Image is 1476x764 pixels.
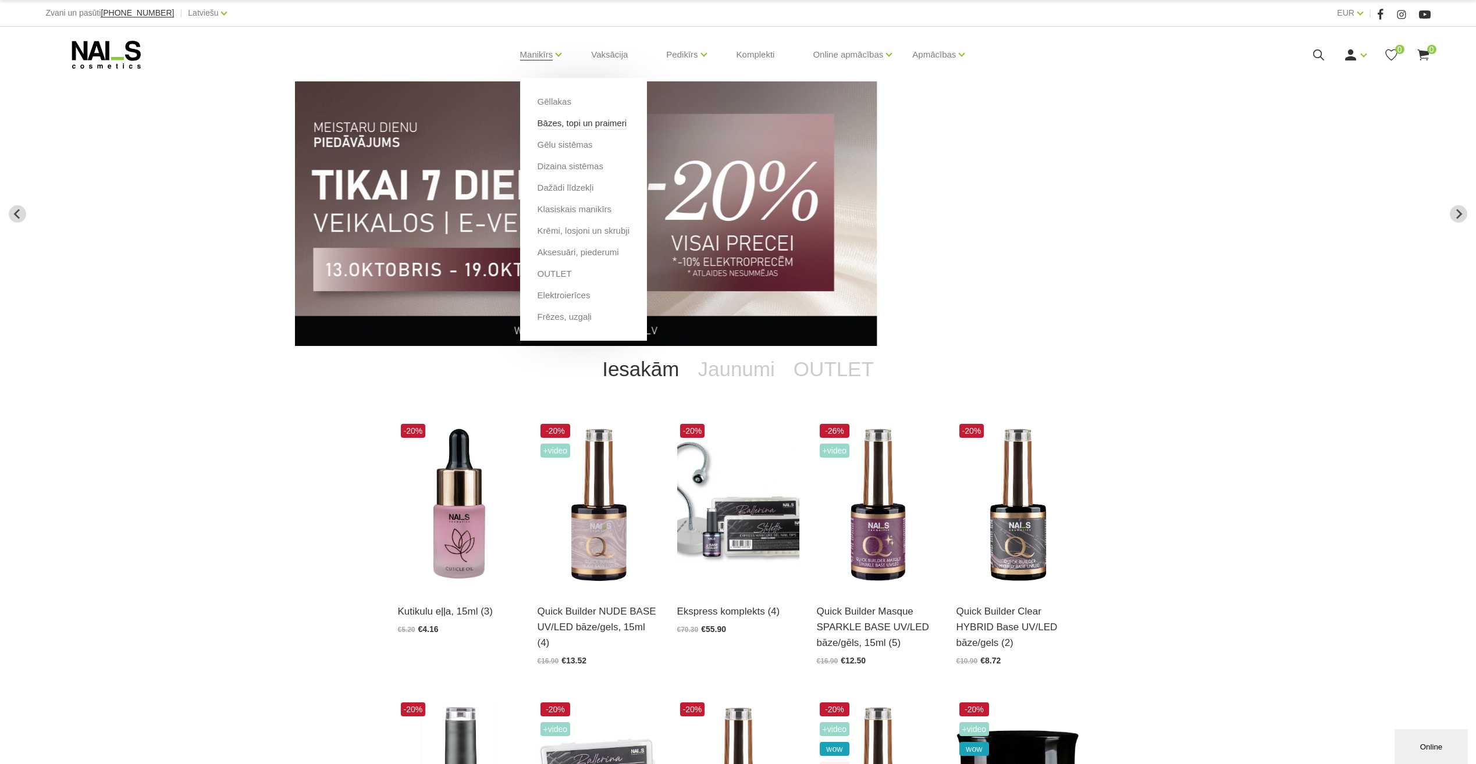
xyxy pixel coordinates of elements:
span: €16.90 [538,657,559,665]
span: -20% [680,702,705,716]
span: -26% [820,424,850,438]
span: -20% [540,702,571,716]
span: wow [959,742,990,756]
span: €13.52 [561,656,586,665]
a: Dažādi līdzekļi [538,181,594,194]
img: Ekpress gēla tipši pieaudzēšanai 240 gab.Gēla nagu pieaudzēšana vēl nekad nav bijusi tik vienkārš... [677,421,799,589]
a: Quick Builder Masque SPARKLE BASE UV/LED bāze/gēls, 15ml (5) [817,604,939,651]
span: | [180,6,182,20]
a: Elektroierīces [538,289,591,302]
a: Pedikīrs [666,31,698,78]
span: €10.90 [956,657,978,665]
a: Komplekti [727,27,784,83]
a: Latviešu [188,6,218,20]
a: Dizaina sistēmas [538,160,603,173]
img: Mitrinoša, mīkstinoša un aromātiska kutikulas eļļa. Bagāta ar nepieciešamo omega-3, 6 un 9, kā ar... [398,421,520,589]
a: Jaunumi [688,346,784,392]
a: Vaksācija [582,27,637,83]
span: €4.16 [418,624,439,634]
span: +Video [540,444,571,458]
span: 0 [1395,45,1404,54]
span: 0 [1427,45,1436,54]
a: Bāzes, topi un praimeri [538,117,627,130]
a: Gēllakas [538,95,571,108]
iframe: chat widget [1395,727,1470,764]
span: €55.90 [701,624,726,634]
a: EUR [1337,6,1354,20]
span: +Video [540,722,571,736]
span: +Video [959,722,990,736]
a: 0 [1416,48,1431,62]
img: Maskējoša, viegli mirdzoša bāze/gels. Unikāls produkts ar daudz izmantošanas iespējām: •Bāze gell... [817,421,939,589]
span: -20% [401,702,426,716]
a: [PHONE_NUMBER] [101,9,174,17]
a: OUTLET [784,346,883,392]
span: €16.90 [817,657,838,665]
a: Frēzes, uzgaļi [538,310,592,323]
button: Go to last slide [9,205,26,223]
span: wow [820,742,850,756]
span: €70.30 [677,626,699,634]
span: €12.50 [841,656,866,665]
button: Next slide [1450,205,1467,223]
span: -20% [540,424,571,438]
img: Lieliskas noturības kamuflējošā bāze/gels, kas ir saudzīga pret dabīgo nagu un nebojā naga plātni... [538,421,660,589]
span: -20% [820,702,850,716]
li: 2 of 13 [295,81,1180,346]
a: Klasiskais manikīrs [538,203,612,216]
a: Kutikulu eļļa, 15ml (3) [398,604,520,619]
span: -20% [401,424,426,438]
span: [PHONE_NUMBER] [101,8,174,17]
a: Ekspress komplekts (4) [677,604,799,619]
span: €5.20 [398,626,415,634]
span: +Video [820,444,850,458]
a: Gēlu sistēmas [538,138,593,151]
a: Aksesuāri, piederumi [538,246,619,259]
a: Quick Builder NUDE BASE UV/LED bāze/gels, 15ml (4) [538,604,660,651]
span: | [1369,6,1371,20]
a: Manikīrs [520,31,553,78]
a: OUTLET [538,267,572,280]
span: +Video [820,722,850,736]
img: Klientu iemīļotajai Rubber bāzei esam mainījuši nosaukumu uz Quick Builder Clear HYBRID Base UV/L... [956,421,1079,589]
a: Online apmācības [813,31,883,78]
a: Quick Builder Clear HYBRID Base UV/LED bāze/gels (2) [956,604,1079,651]
span: -20% [680,424,705,438]
a: Iesakām [593,346,688,392]
span: -20% [959,424,984,438]
span: €8.72 [980,656,1001,665]
a: Apmācības [912,31,956,78]
a: 0 [1384,48,1399,62]
span: -20% [959,702,990,716]
div: Zvani un pasūti [45,6,174,20]
a: Krēmi, losjoni un skrubji [538,224,629,237]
